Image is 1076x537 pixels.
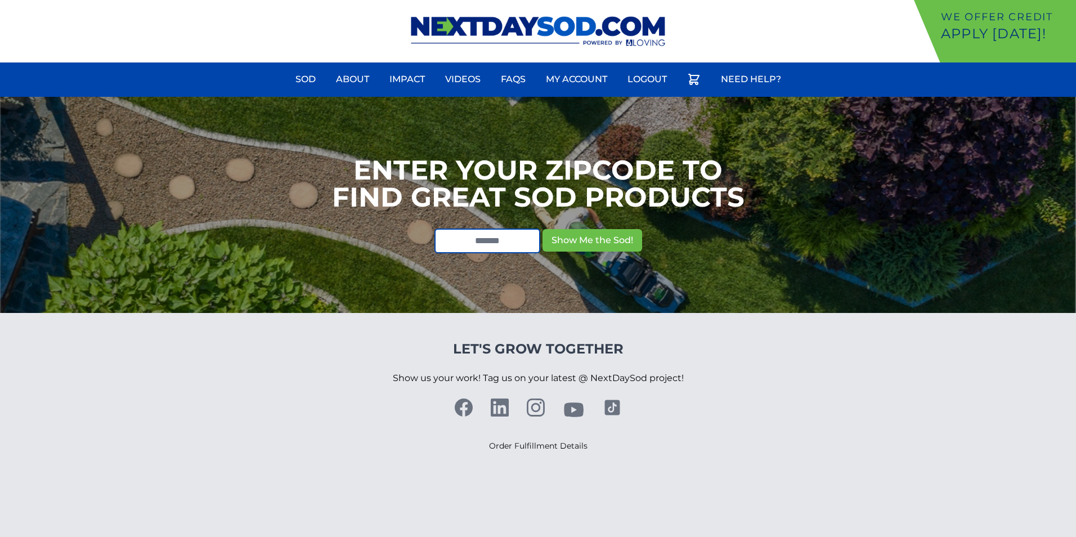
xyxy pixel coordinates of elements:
[714,66,788,93] a: Need Help?
[494,66,532,93] a: FAQs
[941,25,1071,43] p: Apply [DATE]!
[621,66,674,93] a: Logout
[329,66,376,93] a: About
[543,229,642,252] button: Show Me the Sod!
[941,9,1071,25] p: We offer Credit
[289,66,322,93] a: Sod
[332,156,745,211] h1: Enter your Zipcode to Find Great Sod Products
[393,358,684,399] p: Show us your work! Tag us on your latest @ NextDaySod project!
[539,66,614,93] a: My Account
[383,66,432,93] a: Impact
[393,340,684,358] h4: Let's Grow Together
[489,441,588,451] a: Order Fulfillment Details
[438,66,487,93] a: Videos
